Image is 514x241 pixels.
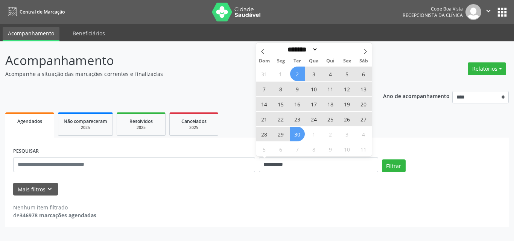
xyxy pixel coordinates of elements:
[355,59,372,64] span: Sáb
[257,67,272,81] span: Agosto 31, 2025
[257,112,272,126] span: Setembro 21, 2025
[340,112,354,126] span: Setembro 26, 2025
[290,97,305,111] span: Setembro 16, 2025
[129,118,153,124] span: Resolvidos
[274,82,288,96] span: Setembro 8, 2025
[289,59,306,64] span: Ter
[290,112,305,126] span: Setembro 23, 2025
[323,112,338,126] span: Setembro 25, 2025
[356,127,371,141] span: Outubro 4, 2025
[356,142,371,156] span: Outubro 11, 2025
[484,7,493,15] i: 
[323,97,338,111] span: Setembro 18, 2025
[481,4,496,20] button: 
[5,51,358,70] p: Acompanhamento
[3,27,59,41] a: Acompanhamento
[256,59,273,64] span: Dom
[274,112,288,126] span: Setembro 22, 2025
[20,9,65,15] span: Central de Marcação
[356,67,371,81] span: Setembro 6, 2025
[340,97,354,111] span: Setembro 19, 2025
[323,127,338,141] span: Outubro 2, 2025
[307,127,321,141] span: Outubro 1, 2025
[465,4,481,20] img: img
[340,67,354,81] span: Setembro 5, 2025
[17,118,42,124] span: Agendados
[306,59,322,64] span: Qua
[322,59,339,64] span: Qui
[13,203,96,211] div: Nenhum item filtrado
[340,127,354,141] span: Outubro 3, 2025
[307,112,321,126] span: Setembro 24, 2025
[64,125,107,130] div: 2025
[339,59,355,64] span: Sex
[340,142,354,156] span: Outubro 10, 2025
[274,142,288,156] span: Outubro 6, 2025
[272,59,289,64] span: Seg
[122,125,160,130] div: 2025
[257,142,272,156] span: Outubro 5, 2025
[340,82,354,96] span: Setembro 12, 2025
[318,45,343,53] input: Year
[257,82,272,96] span: Setembro 7, 2025
[274,97,288,111] span: Setembro 15, 2025
[290,127,305,141] span: Setembro 30, 2025
[290,142,305,156] span: Outubro 7, 2025
[307,97,321,111] span: Setembro 17, 2025
[257,127,272,141] span: Setembro 28, 2025
[175,125,213,130] div: 2025
[274,67,288,81] span: Setembro 1, 2025
[290,82,305,96] span: Setembro 9, 2025
[46,185,54,193] i: keyboard_arrow_down
[307,142,321,156] span: Outubro 8, 2025
[5,6,65,18] a: Central de Marcação
[285,45,318,53] select: Month
[20,212,96,219] strong: 346978 marcações agendadas
[307,82,321,96] span: Setembro 10, 2025
[356,97,371,111] span: Setembro 20, 2025
[64,118,107,124] span: Não compareceram
[323,67,338,81] span: Setembro 4, 2025
[67,27,110,40] a: Beneficiários
[382,159,406,172] button: Filtrar
[403,12,463,18] span: Recepcionista da clínica
[496,6,509,19] button: apps
[403,6,463,12] div: Cope Boa Vista
[356,82,371,96] span: Setembro 13, 2025
[13,146,39,157] label: PESQUISAR
[257,97,272,111] span: Setembro 14, 2025
[13,183,58,196] button: Mais filtroskeyboard_arrow_down
[307,67,321,81] span: Setembro 3, 2025
[5,70,358,78] p: Acompanhe a situação das marcações correntes e finalizadas
[323,142,338,156] span: Outubro 9, 2025
[383,91,450,100] p: Ano de acompanhamento
[468,62,506,75] button: Relatórios
[290,67,305,81] span: Setembro 2, 2025
[274,127,288,141] span: Setembro 29, 2025
[323,82,338,96] span: Setembro 11, 2025
[356,112,371,126] span: Setembro 27, 2025
[13,211,96,219] div: de
[181,118,207,124] span: Cancelados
